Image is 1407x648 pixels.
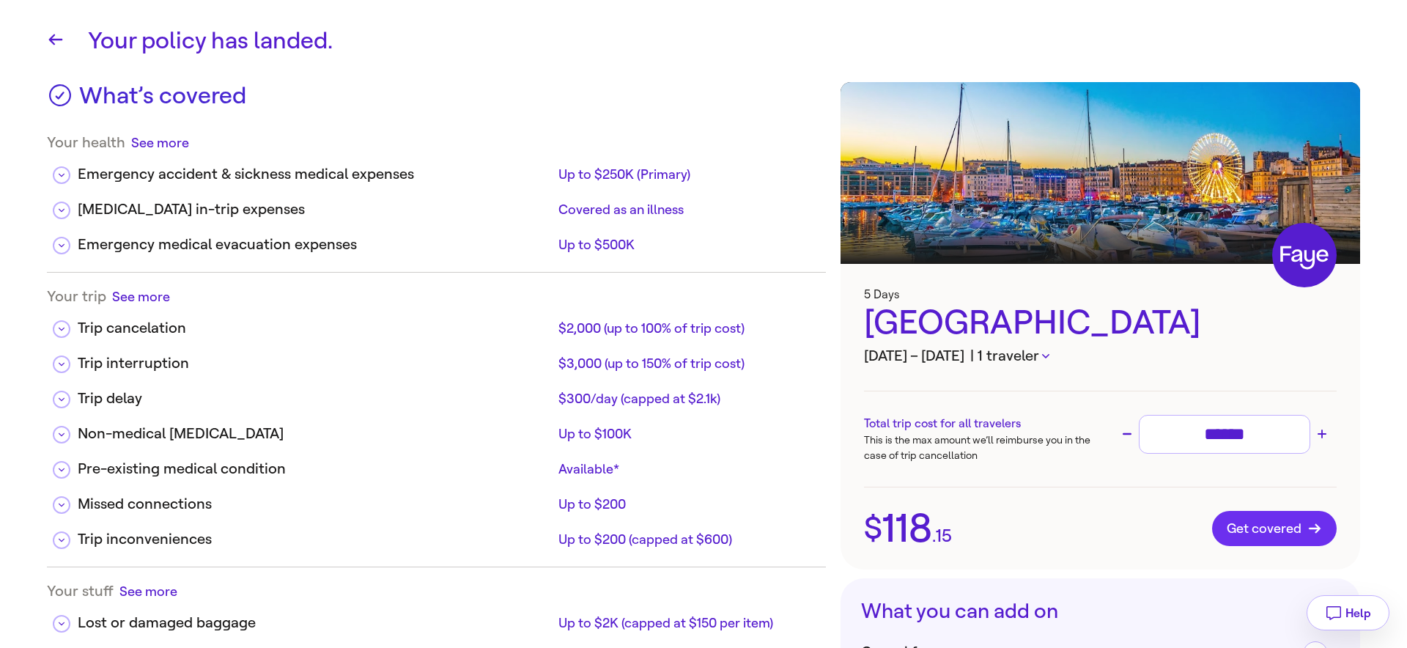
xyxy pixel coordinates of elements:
[1307,595,1389,630] button: Help
[558,355,814,372] div: $3,000 (up to 150% of trip cost)
[47,582,826,600] div: Your stuff
[558,425,814,443] div: Up to $100K
[864,513,882,544] span: $
[864,345,1337,367] h3: [DATE] – [DATE]
[47,517,826,552] div: Trip inconveniencesUp to $200 (capped at $600)
[861,599,1340,624] h3: What you can add on
[47,482,826,517] div: Missed connectionsUp to $200
[47,287,826,306] div: Your trip
[78,612,553,634] div: Lost or damaged baggage
[47,341,826,376] div: Trip interruption$3,000 (up to 150% of trip cost)
[864,287,1337,301] h3: 5 Days
[78,353,553,375] div: Trip interruption
[47,411,826,446] div: Non-medical [MEDICAL_DATA]Up to $100K
[47,133,826,152] div: Your health
[558,390,814,408] div: $300/day (capped at $2.1k)
[78,458,553,480] div: Pre-existing medical condition
[1345,606,1371,620] span: Help
[932,527,936,545] span: .
[78,163,553,185] div: Emergency accident & sickness medical expenses
[864,301,1337,345] div: [GEOGRAPHIC_DATA]
[1212,511,1337,546] button: Get covered
[558,166,814,183] div: Up to $250K (Primary)
[558,496,814,513] div: Up to $200
[131,133,189,152] button: See more
[78,317,553,339] div: Trip cancelation
[78,234,553,256] div: Emergency medical evacuation expenses
[864,432,1100,463] p: This is the max amount we’ll reimburse you in the case of trip cancellation
[47,152,826,187] div: Emergency accident & sickness medical expensesUp to $250K (Primary)
[112,287,170,306] button: See more
[78,493,553,515] div: Missed connections
[558,201,814,218] div: Covered as an illness
[47,306,826,341] div: Trip cancelation$2,000 (up to 100% of trip cost)
[558,236,814,254] div: Up to $500K
[1145,421,1304,447] input: Trip cost
[558,614,814,632] div: Up to $2K (capped at $150 per item)
[47,222,826,257] div: Emergency medical evacuation expensesUp to $500K
[79,82,246,119] h3: What’s covered
[970,345,1049,367] button: | 1 traveler
[864,415,1100,432] h3: Total trip cost for all travelers
[936,527,952,545] span: 15
[1313,425,1331,443] button: Increase trip cost
[47,446,826,482] div: Pre-existing medical conditionAvailable*
[47,187,826,222] div: [MEDICAL_DATA] in-trip expensesCovered as an illness
[1227,521,1322,536] span: Get covered
[47,600,826,636] div: Lost or damaged baggageUp to $2K (capped at $150 per item)
[88,23,1360,59] h1: Your policy has landed.
[78,423,553,445] div: Non-medical [MEDICAL_DATA]
[558,531,814,548] div: Up to $200 (capped at $600)
[558,320,814,337] div: $2,000 (up to 100% of trip cost)
[558,460,814,478] div: Available*
[78,529,553,551] div: Trip inconveniences
[119,582,177,600] button: See more
[78,388,553,410] div: Trip delay
[1118,425,1136,443] button: Decrease trip cost
[882,509,932,548] span: 118
[47,376,826,411] div: Trip delay$300/day (capped at $2.1k)
[78,199,553,221] div: [MEDICAL_DATA] in-trip expenses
